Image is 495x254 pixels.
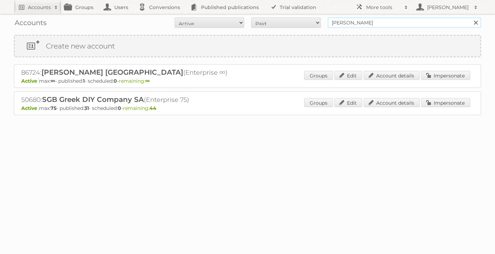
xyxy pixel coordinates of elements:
span: remaining: [119,78,150,84]
h2: 50680: (Enterprise 75) [21,95,265,104]
a: Edit [334,98,362,107]
a: Groups [304,71,333,80]
p: max: - published: - scheduled: - [21,105,474,111]
h2: 86724: (Enterprise ∞) [21,68,265,77]
span: Active [21,105,39,111]
h2: More tools [366,4,401,11]
strong: 31 [84,105,89,111]
a: Account details [364,71,420,80]
a: Account details [364,98,420,107]
a: Edit [334,71,362,80]
strong: ∞ [145,78,150,84]
span: Active [21,78,39,84]
strong: 1 [83,78,85,84]
span: SGB Greek DIY Company SA [42,95,144,104]
a: Groups [304,98,333,107]
strong: 0 [118,105,121,111]
a: Impersonate [421,71,470,80]
a: Impersonate [421,98,470,107]
h2: Accounts [28,4,51,11]
strong: 44 [149,105,156,111]
span: remaining: [123,105,156,111]
span: [PERSON_NAME] [GEOGRAPHIC_DATA] [41,68,183,76]
strong: 0 [114,78,117,84]
p: max: - published: - scheduled: - [21,78,474,84]
strong: ∞ [51,78,55,84]
strong: 75 [51,105,56,111]
h2: [PERSON_NAME] [425,4,471,11]
a: Create new account [15,36,480,57]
